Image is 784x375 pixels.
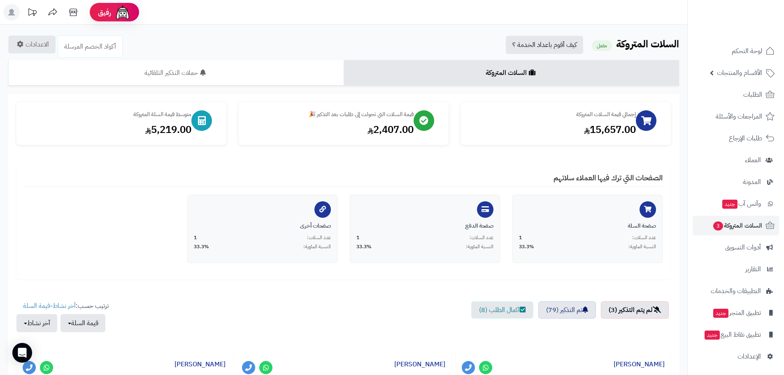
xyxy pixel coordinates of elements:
[693,347,779,366] a: الإعدادات
[712,307,761,319] span: تطبيق المتجر
[25,174,663,186] h4: الصفحات التي ترك فيها العملاء سلاتهم
[16,301,109,332] ul: ترتيب حسب: -
[712,220,762,231] span: السلات المتروكة
[25,123,191,137] div: 5,219.00
[356,243,372,250] span: 33.3%
[693,259,779,279] a: التقارير
[394,359,445,369] a: [PERSON_NAME]
[693,172,779,192] a: المدونة
[8,60,344,86] a: حملات التذكير التلقائية
[22,4,42,23] a: تحديثات المنصة
[693,150,779,170] a: العملاء
[704,329,761,340] span: تطبيق نقاط البيع
[519,222,656,230] div: صفحة السلة
[506,36,583,54] a: كيف أقوم باعداد الخدمة ؟
[60,314,105,332] button: قيمة السلة
[194,222,331,230] div: صفحات أخرى
[53,301,76,311] a: آخر نشاط
[716,111,762,122] span: المراجعات والأسئلة
[693,216,779,235] a: السلات المتروكة3
[356,234,359,241] span: 1
[693,128,779,148] a: طلبات الإرجاع
[693,107,779,126] a: المراجعات والأسئلة
[728,16,776,33] img: logo-2.png
[693,194,779,214] a: وآتس آبجديد
[471,301,533,319] a: اكمال الطلب (8)
[470,234,493,241] span: عدد السلات:
[713,309,728,318] span: جديد
[717,67,762,79] span: الأقسام والمنتجات
[721,198,761,210] span: وآتس آب
[743,89,762,100] span: الطلبات
[114,4,131,21] img: ai-face.png
[729,133,762,144] span: طلبات الإرجاع
[356,222,493,230] div: صفحة الدفع
[632,234,656,241] span: عدد السلات:
[616,37,679,51] b: السلات المتروكة
[303,243,331,250] span: النسبة المئوية:
[58,35,123,58] a: أكواد الخصم المرسلة
[711,285,761,297] span: التطبيقات والخدمات
[247,123,414,137] div: 2,407.00
[732,45,762,57] span: لوحة التحكم
[693,238,779,257] a: أدوات التسويق
[307,234,331,241] span: عدد السلات:
[601,301,669,319] a: لم يتم التذكير (3)
[23,301,50,311] a: قيمة السلة
[737,351,761,362] span: الإعدادات
[592,40,612,51] small: مفعل
[745,263,761,275] span: التقارير
[693,303,779,323] a: تطبيق المتجرجديد
[693,325,779,345] a: تطبيق نقاط البيعجديد
[98,7,111,17] span: رفيق
[247,110,414,119] div: قيمة السلات التي تحولت إلى طلبات بعد التذكير 🎉
[693,85,779,105] a: الطلبات
[519,243,534,250] span: 33.3%
[614,359,665,369] a: [PERSON_NAME]
[16,314,57,332] button: آخر نشاط
[194,243,209,250] span: 33.3%
[344,60,679,86] a: السلات المتروكة
[194,234,197,241] span: 1
[705,331,720,340] span: جديد
[12,343,32,363] div: Open Intercom Messenger
[538,301,596,319] a: تم التذكير (79)
[466,243,493,250] span: النسبة المئوية:
[693,41,779,61] a: لوحة التحكم
[713,221,723,231] span: 3
[745,154,761,166] span: العملاء
[628,243,656,250] span: النسبة المئوية:
[174,359,226,369] a: [PERSON_NAME]
[469,110,636,119] div: إجمالي قيمة السلات المتروكة
[693,281,779,301] a: التطبيقات والخدمات
[722,200,737,209] span: جديد
[25,110,191,119] div: متوسط قيمة السلة المتروكة
[725,242,761,253] span: أدوات التسويق
[519,234,522,241] span: 1
[469,123,636,137] div: 15,657.00
[743,176,761,188] span: المدونة
[8,35,56,54] a: الاعدادات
